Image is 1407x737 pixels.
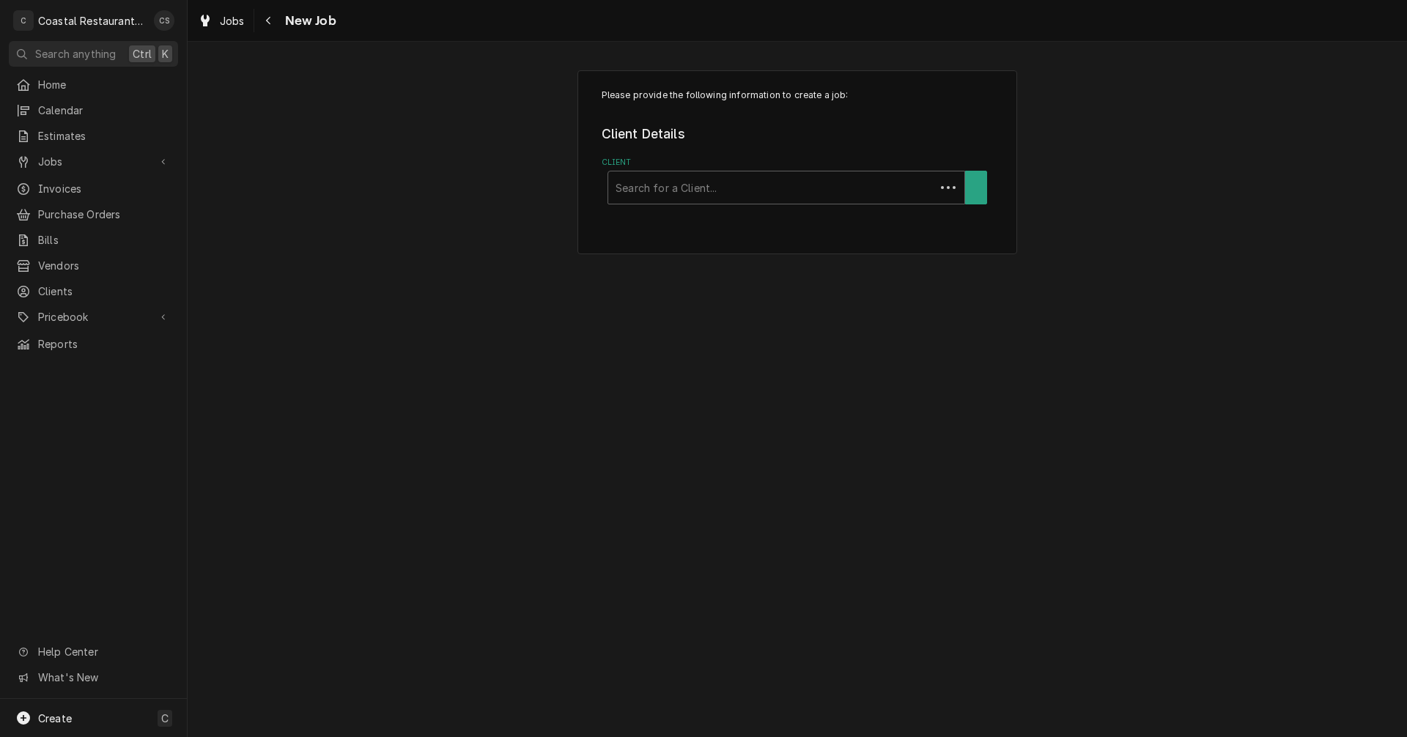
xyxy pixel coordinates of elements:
[38,181,171,196] span: Invoices
[9,98,178,122] a: Calendar
[602,125,994,144] legend: Client Details
[602,157,994,168] label: Client
[38,644,169,659] span: Help Center
[133,46,152,62] span: Ctrl
[9,202,178,226] a: Purchase Orders
[38,13,146,29] div: Coastal Restaurant Repair
[38,309,149,325] span: Pricebook
[9,279,178,303] a: Clients
[38,207,171,222] span: Purchase Orders
[9,332,178,356] a: Reports
[9,73,178,97] a: Home
[577,70,1017,254] div: Job Create/Update
[38,232,171,248] span: Bills
[9,149,178,174] a: Go to Jobs
[9,665,178,689] a: Go to What's New
[257,9,281,32] button: Navigate back
[38,154,149,169] span: Jobs
[154,10,174,31] div: Chris Sockriter's Avatar
[38,336,171,352] span: Reports
[192,9,251,33] a: Jobs
[220,13,245,29] span: Jobs
[38,712,72,725] span: Create
[281,11,336,31] span: New Job
[161,711,169,726] span: C
[38,128,171,144] span: Estimates
[9,177,178,201] a: Invoices
[162,46,169,62] span: K
[9,124,178,148] a: Estimates
[38,77,171,92] span: Home
[38,670,169,685] span: What's New
[9,253,178,278] a: Vendors
[602,157,994,204] div: Client
[9,640,178,664] a: Go to Help Center
[9,41,178,67] button: Search anythingCtrlK
[965,171,987,204] button: Create New Client
[154,10,174,31] div: CS
[38,258,171,273] span: Vendors
[9,305,178,329] a: Go to Pricebook
[602,89,994,204] div: Job Create/Update Form
[38,284,171,299] span: Clients
[35,46,116,62] span: Search anything
[38,103,171,118] span: Calendar
[13,10,34,31] div: C
[602,89,994,102] p: Please provide the following information to create a job:
[9,228,178,252] a: Bills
